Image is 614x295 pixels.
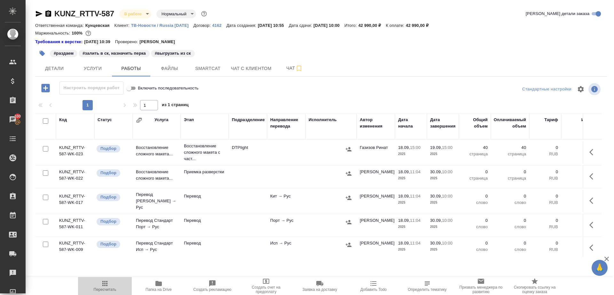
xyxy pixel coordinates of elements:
[462,175,488,182] p: страница
[430,151,456,157] p: 2025
[78,50,150,56] span: залить в ск, назначить перка
[586,193,601,208] button: Здесь прячутся важные кнопки
[232,117,265,123] div: Подразделение
[37,82,54,95] button: Добавить работу
[279,64,310,72] span: Чат
[398,218,410,223] p: 18.09,
[588,83,602,95] span: Посмотреть информацию
[133,214,181,237] td: Перевод Стандарт Порт → Рус
[131,23,193,28] p: ТВ-Новости / Russia [DATE]
[410,145,421,150] p: 15:00
[35,46,49,60] button: Добавить тэг
[532,224,558,230] p: RUB
[138,85,199,91] span: Включить последовательность
[270,117,302,129] div: Направление перевода
[119,10,151,18] div: В работе
[56,166,94,188] td: KUNZ_RTTV-587-WK-022
[586,144,601,160] button: Здесь прячутся важные кнопки
[408,287,446,292] span: Определить тематику
[532,240,558,246] p: 0
[357,237,395,259] td: [PERSON_NAME]
[462,144,488,151] p: 40
[78,277,132,295] button: Пересчитать
[586,217,601,233] button: Здесь прячутся важные кнопки
[564,193,593,199] p: 0
[462,169,488,175] p: 0
[226,23,258,28] p: Дата создания:
[267,214,305,237] td: Порт → Рус
[85,23,114,28] p: Кунцевская
[398,194,410,198] p: 18.09,
[564,151,593,157] p: RUB
[410,169,421,174] p: 11:04
[386,23,406,28] p: К оплате:
[494,193,526,199] p: 0
[114,23,131,28] p: Клиент:
[96,240,130,249] div: Можно подбирать исполнителей
[494,246,526,253] p: слово
[430,194,442,198] p: 30.09,
[303,287,337,292] span: Заявка на доставку
[586,240,601,255] button: Здесь прячутся важные кнопки
[410,194,421,198] p: 11:04
[116,65,146,73] span: Работы
[398,151,424,157] p: 2025
[521,84,573,94] div: split button
[494,240,526,246] p: 0
[573,82,588,97] span: Настроить таблицу
[357,214,395,237] td: [PERSON_NAME]
[410,241,421,245] p: 11:04
[532,246,558,253] p: RUB
[122,11,144,17] button: В работе
[430,218,442,223] p: 30.09,
[115,39,140,45] p: Проверено:
[35,39,84,45] a: Требования к верстке:
[184,169,225,175] p: Приемка разверстки
[184,193,225,199] p: Перевод
[136,117,142,123] button: Сгруппировать
[430,199,456,206] p: 2025
[100,170,116,176] p: Подбор
[532,199,558,206] p: RUB
[54,50,74,57] p: #раздаем
[430,175,456,182] p: 2025
[212,22,226,28] a: 4162
[494,217,526,224] p: 0
[184,240,225,246] p: Перевод
[100,218,116,225] p: Подбор
[430,246,456,253] p: 2025
[564,144,593,151] p: 0
[155,50,191,57] p: #выгрузить из ск
[313,23,344,28] p: [DATE] 10:00
[360,117,392,129] div: Автор изменения
[146,287,172,292] span: Папка на Drive
[59,117,67,123] div: Код
[133,188,181,214] td: Перевод [PERSON_NAME] → Рус
[564,246,593,253] p: RUB
[532,151,558,157] p: RUB
[430,241,442,245] p: 30.09,
[54,9,114,18] a: KUNZ_RTTV-587
[592,260,608,276] button: 🙏
[184,217,225,224] p: Перевод
[39,65,70,73] span: Детали
[98,117,112,123] div: Статус
[398,117,424,129] div: Дата начала
[77,65,108,73] span: Услуги
[564,175,593,182] p: RUB
[564,224,593,230] p: RUB
[267,190,305,212] td: Кит → Рус
[200,10,208,18] button: Доп статусы указывают на важность/срочность заказа
[586,169,601,184] button: Здесь прячутся важные кнопки
[357,166,395,188] td: [PERSON_NAME]
[243,285,289,294] span: Создать счет на предоплату
[160,11,188,17] button: Нормальный
[35,10,43,18] button: Скопировать ссылку для ЯМессенджера
[100,241,116,247] p: Подбор
[564,169,593,175] p: 0
[544,117,558,123] div: Тариф
[410,218,421,223] p: 11:04
[526,11,589,17] span: [PERSON_NAME] детали заказа
[508,277,562,295] button: Скопировать ссылку на оценку заказа
[344,217,353,227] button: Назначить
